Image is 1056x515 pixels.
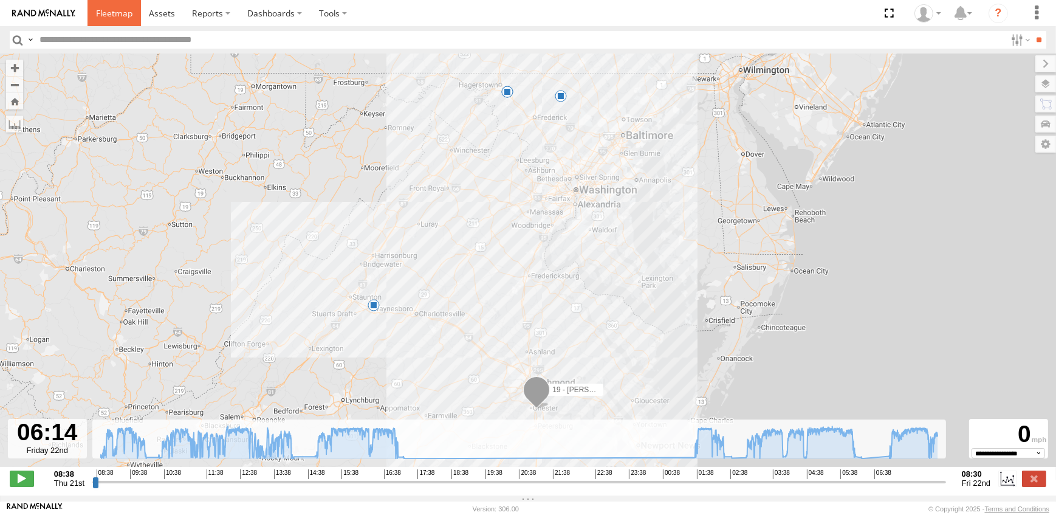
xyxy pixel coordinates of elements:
[164,469,181,479] span: 10:38
[384,469,401,479] span: 16:38
[989,4,1008,23] i: ?
[928,505,1049,513] div: © Copyright 2025 -
[274,469,291,479] span: 13:38
[341,469,358,479] span: 15:38
[971,421,1046,448] div: 0
[807,469,824,479] span: 04:38
[6,116,23,133] label: Measure
[6,76,23,93] button: Zoom out
[54,479,84,488] span: Thu 21st Aug 2025
[130,469,147,479] span: 09:38
[773,469,790,479] span: 03:38
[10,471,34,486] label: Play/Stop
[473,505,519,513] div: Version: 306.00
[417,469,434,479] span: 17:38
[451,469,468,479] span: 18:38
[1006,31,1032,49] label: Search Filter Options
[485,469,502,479] span: 19:38
[663,469,680,479] span: 00:38
[874,469,891,479] span: 06:38
[697,469,714,479] span: 01:38
[12,9,75,18] img: rand-logo.svg
[730,469,747,479] span: 02:38
[26,31,35,49] label: Search Query
[240,469,257,479] span: 12:38
[6,93,23,109] button: Zoom Home
[207,469,224,479] span: 11:38
[97,469,114,479] span: 08:38
[308,469,325,479] span: 14:38
[6,60,23,76] button: Zoom in
[1022,471,1046,486] label: Close
[962,469,991,479] strong: 08:30
[553,469,570,479] span: 21:38
[985,505,1049,513] a: Terms and Conditions
[1035,136,1056,153] label: Map Settings
[962,479,991,488] span: Fri 22nd Aug 2025
[552,385,627,394] span: 19 - [PERSON_NAME]
[54,469,84,479] strong: 08:38
[595,469,612,479] span: 22:38
[910,4,945,22] div: Barbara McNamee
[840,469,857,479] span: 05:38
[629,469,646,479] span: 23:38
[519,469,536,479] span: 20:38
[7,503,63,515] a: Visit our Website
